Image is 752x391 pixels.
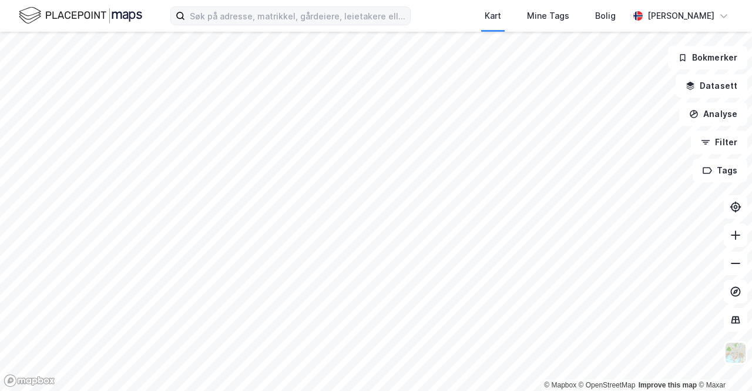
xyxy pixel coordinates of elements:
[595,9,616,23] div: Bolig
[19,5,142,26] img: logo.f888ab2527a4732fd821a326f86c7f29.svg
[693,159,747,182] button: Tags
[4,374,55,387] a: Mapbox homepage
[544,381,576,389] a: Mapbox
[485,9,501,23] div: Kart
[676,74,747,98] button: Datasett
[527,9,569,23] div: Mine Tags
[693,335,752,391] iframe: Chat Widget
[668,46,747,69] button: Bokmerker
[691,131,747,154] button: Filter
[579,381,636,389] a: OpenStreetMap
[647,9,714,23] div: [PERSON_NAME]
[185,7,410,25] input: Søk på adresse, matrikkel, gårdeiere, leietakere eller personer
[679,102,747,126] button: Analyse
[639,381,697,389] a: Improve this map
